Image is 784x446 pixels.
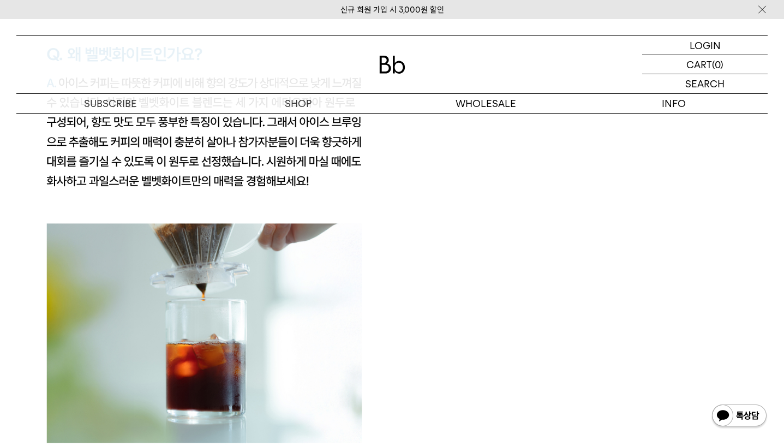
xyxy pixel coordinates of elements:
[642,55,768,74] a: CART (0)
[16,94,204,113] a: SUBSCRIBE
[690,36,721,55] p: LOGIN
[392,94,580,113] p: WHOLESALE
[642,36,768,55] a: LOGIN
[712,55,723,74] p: (0)
[340,5,444,15] a: 신규 회원 가입 시 3,000원 할인
[711,403,768,430] img: 카카오톡 채널 1:1 채팅 버튼
[580,94,768,113] p: INFO
[204,94,392,113] a: SHOP
[685,74,725,93] p: SEARCH
[379,56,405,74] img: 로고
[686,55,712,74] p: CART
